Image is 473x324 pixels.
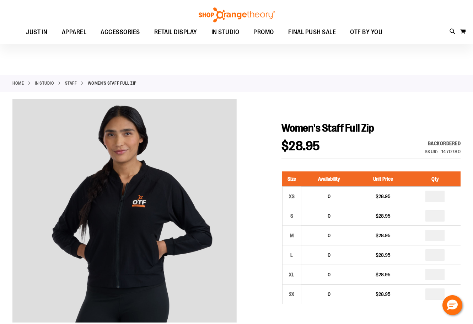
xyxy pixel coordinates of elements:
a: Home [12,80,24,86]
span: ACCESSORIES [101,24,140,40]
button: Hello, have a question? Let’s chat. [442,295,462,315]
div: 1470780 [441,148,461,155]
span: FINAL PUSH SALE [288,24,336,40]
div: S [286,211,297,221]
a: Staff [65,80,77,86]
a: OTF BY YOU [343,24,389,41]
span: JUST IN [26,24,48,40]
img: Image of Womens Staff Full Zip [12,98,237,323]
span: 0 [328,252,330,258]
div: $28.95 [361,271,406,278]
img: Shop Orangetheory [198,7,276,22]
div: Image of Womens Staff Full Zip [12,99,237,324]
div: M [286,230,297,241]
th: Qty [409,171,461,187]
a: RETAIL DISPLAY [147,24,204,41]
th: Size [282,171,301,187]
span: 0 [328,291,330,297]
span: RETAIL DISPLAY [154,24,197,40]
a: JUST IN [19,24,55,41]
a: APPAREL [55,24,94,41]
span: OTF BY YOU [350,24,382,40]
strong: SKU [425,149,439,154]
span: 0 [328,213,330,219]
span: 0 [328,272,330,277]
a: FINAL PUSH SALE [281,24,343,41]
div: $28.95 [361,212,406,219]
th: Availability [301,171,357,187]
span: 0 [328,193,330,199]
a: PROMO [246,24,281,41]
div: $28.95 [361,232,406,239]
a: ACCESSORIES [93,24,147,41]
div: L [286,250,297,260]
strong: Women's Staff Full Zip [88,80,136,86]
span: APPAREL [62,24,87,40]
div: Backordered [425,140,461,147]
a: IN STUDIO [204,24,247,40]
span: $28.95 [281,139,320,153]
div: 2X [286,289,297,299]
span: Women's Staff Full Zip [281,122,374,134]
th: Unit Price [357,171,410,187]
div: $28.95 [361,193,406,200]
a: IN STUDIO [35,80,54,86]
div: $28.95 [361,251,406,259]
div: XL [286,269,297,280]
div: $28.95 [361,291,406,298]
div: XS [286,191,297,202]
span: IN STUDIO [211,24,240,40]
span: PROMO [253,24,274,40]
span: 0 [328,233,330,238]
div: Availability [425,140,461,147]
